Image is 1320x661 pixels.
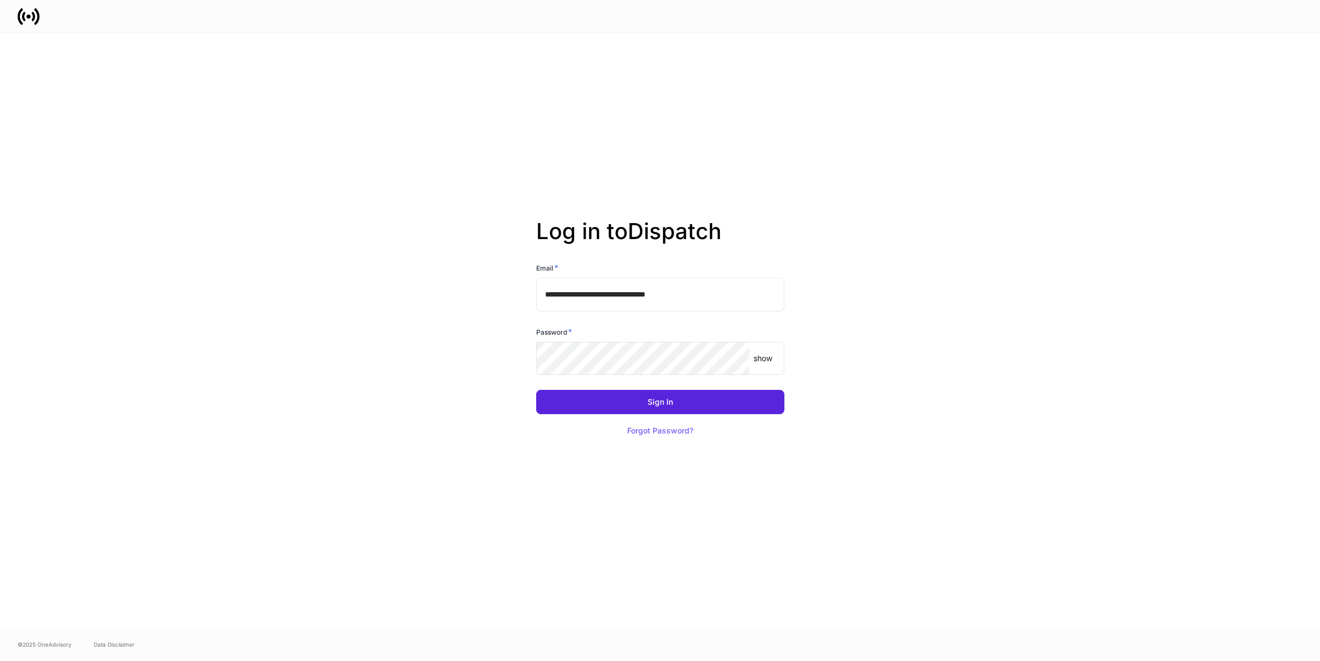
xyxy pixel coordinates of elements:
[753,353,772,364] p: show
[536,262,558,273] h6: Email
[18,640,72,649] span: © 2025 OneAdvisory
[613,419,707,443] button: Forgot Password?
[627,427,693,435] div: Forgot Password?
[94,640,135,649] a: Data Disclaimer
[536,390,784,414] button: Sign In
[536,326,572,337] h6: Password
[648,398,673,406] div: Sign In
[536,218,784,262] h2: Log in to Dispatch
